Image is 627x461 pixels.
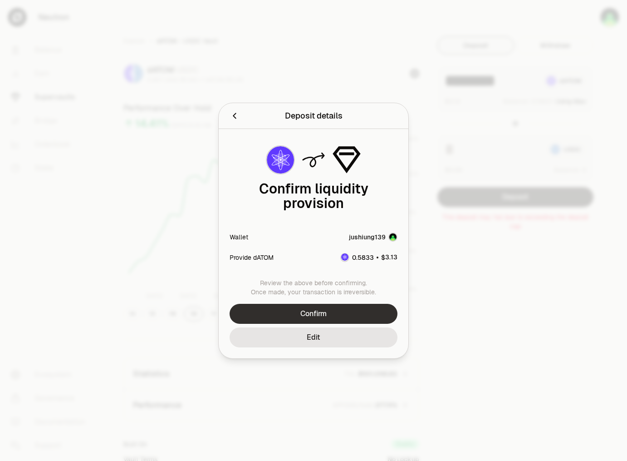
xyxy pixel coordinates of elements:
div: jushiung139 [349,233,386,242]
img: Account Image [389,233,397,241]
div: Wallet [230,233,248,242]
button: Back [230,109,240,122]
div: Confirm liquidity provision [230,182,397,211]
div: Deposit details [285,109,343,122]
img: dATOM Logo [341,253,348,261]
div: Review the above before confirming. Once made, your transaction is irreversible. [230,278,397,297]
button: Confirm [230,304,397,324]
button: Edit [230,327,397,347]
button: jushiung139Account Image [349,233,397,242]
img: dATOM Logo [267,146,294,173]
div: Provide dATOM [230,253,274,262]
